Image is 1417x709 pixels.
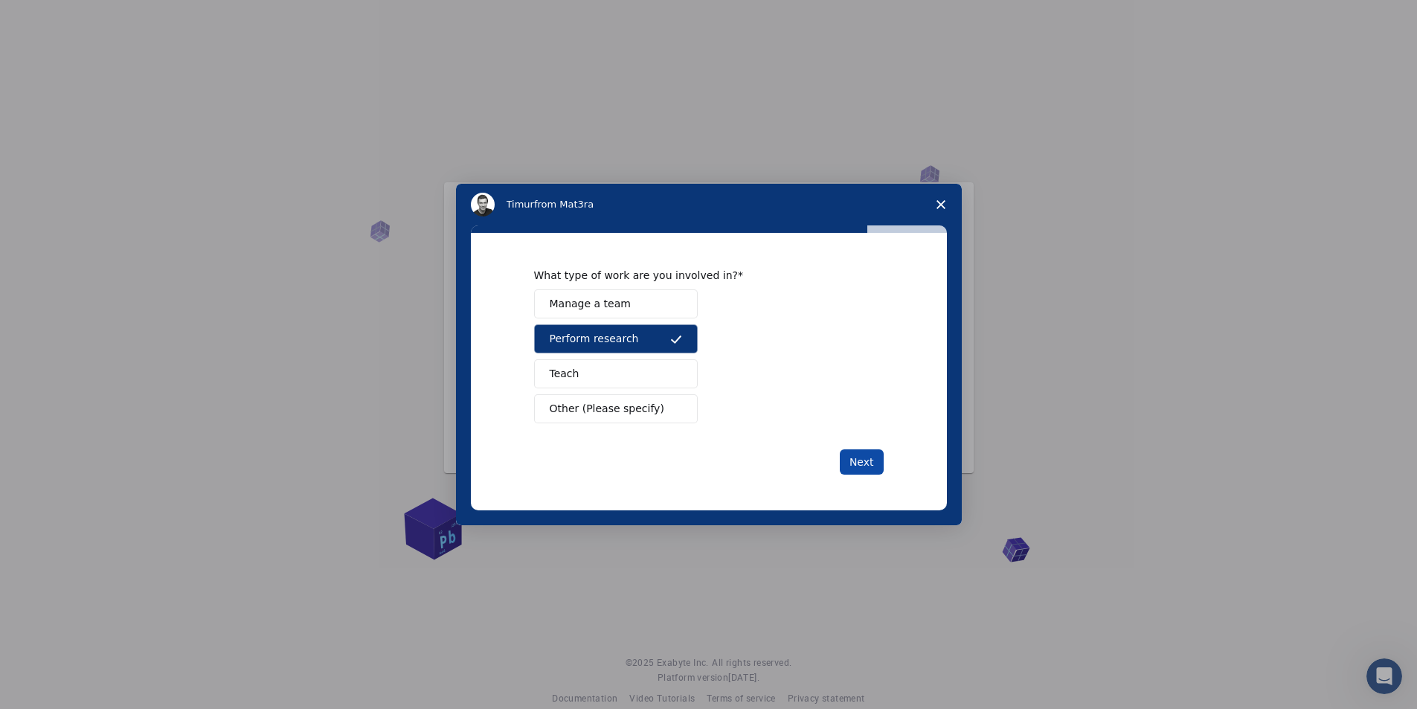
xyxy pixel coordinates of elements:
button: Other (Please specify) [534,394,698,423]
span: Teach [550,366,579,382]
img: Profile image for Timur [471,193,495,216]
span: Поддержка [24,10,105,24]
span: Other (Please specify) [550,401,664,417]
button: Perform research [534,324,698,353]
span: from Mat3ra [534,199,594,210]
div: What type of work are you involved in? [534,269,861,282]
span: Timur [507,199,534,210]
span: Manage a team [550,296,631,312]
button: Next [840,449,884,475]
button: Teach [534,359,698,388]
button: Manage a team [534,289,698,318]
span: Close survey [920,184,962,225]
span: Perform research [550,331,639,347]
